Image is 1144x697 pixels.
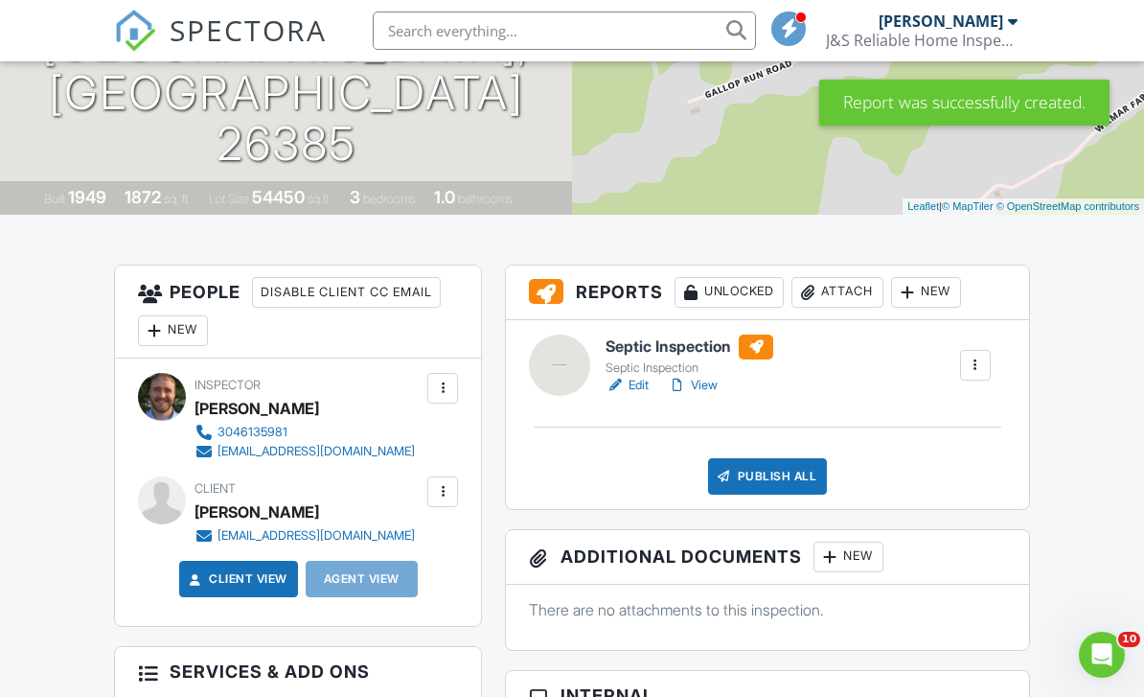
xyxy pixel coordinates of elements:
[44,192,65,206] span: Built
[907,200,939,212] a: Leaflet
[434,187,455,207] div: 1.0
[114,26,327,66] a: SPECTORA
[373,12,756,50] input: Search everything...
[606,335,773,377] a: Septic Inspection Septic Inspection
[506,530,1028,585] h3: Additional Documents
[194,442,415,461] a: [EMAIL_ADDRESS][DOMAIN_NAME]
[1118,632,1140,647] span: 10
[606,376,649,395] a: Edit
[194,394,319,423] div: [PERSON_NAME]
[194,526,415,546] a: [EMAIL_ADDRESS][DOMAIN_NAME]
[125,187,161,207] div: 1872
[115,266,481,359] h3: People
[942,200,994,212] a: © MapTiler
[170,10,327,50] span: SPECTORA
[217,528,415,544] div: [EMAIL_ADDRESS][DOMAIN_NAME]
[791,277,883,308] div: Attach
[1079,632,1125,678] iframe: Intercom live chat
[252,187,305,207] div: 54450
[458,192,513,206] span: bathrooms
[606,335,773,360] h6: Septic Inspection
[996,200,1139,212] a: © OpenStreetMap contributors
[68,187,106,207] div: 1949
[668,376,718,395] a: View
[813,542,883,572] div: New
[194,498,319,526] div: [PERSON_NAME]
[194,481,236,496] span: Client
[209,192,249,206] span: Lot Size
[252,277,441,308] div: Disable Client CC Email
[308,192,332,206] span: sq.ft.
[708,458,828,495] div: Publish All
[529,599,1005,620] p: There are no attachments to this inspection.
[826,31,1018,50] div: J&S Reliable Home Inspections
[217,425,287,440] div: 3046135981
[350,187,360,207] div: 3
[675,277,784,308] div: Unlocked
[819,80,1110,126] div: Report was successfully created.
[903,198,1144,215] div: |
[891,277,961,308] div: New
[217,444,415,459] div: [EMAIL_ADDRESS][DOMAIN_NAME]
[194,423,415,442] a: 3046135981
[606,360,773,376] div: Septic Inspection
[114,10,156,52] img: The Best Home Inspection Software - Spectora
[164,192,191,206] span: sq. ft.
[186,569,287,589] a: Client View
[506,266,1028,320] h3: Reports
[138,315,208,346] div: New
[363,192,416,206] span: bedrooms
[879,12,1003,31] div: [PERSON_NAME]
[194,378,261,392] span: Inspector
[115,647,481,697] h3: Services & Add ons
